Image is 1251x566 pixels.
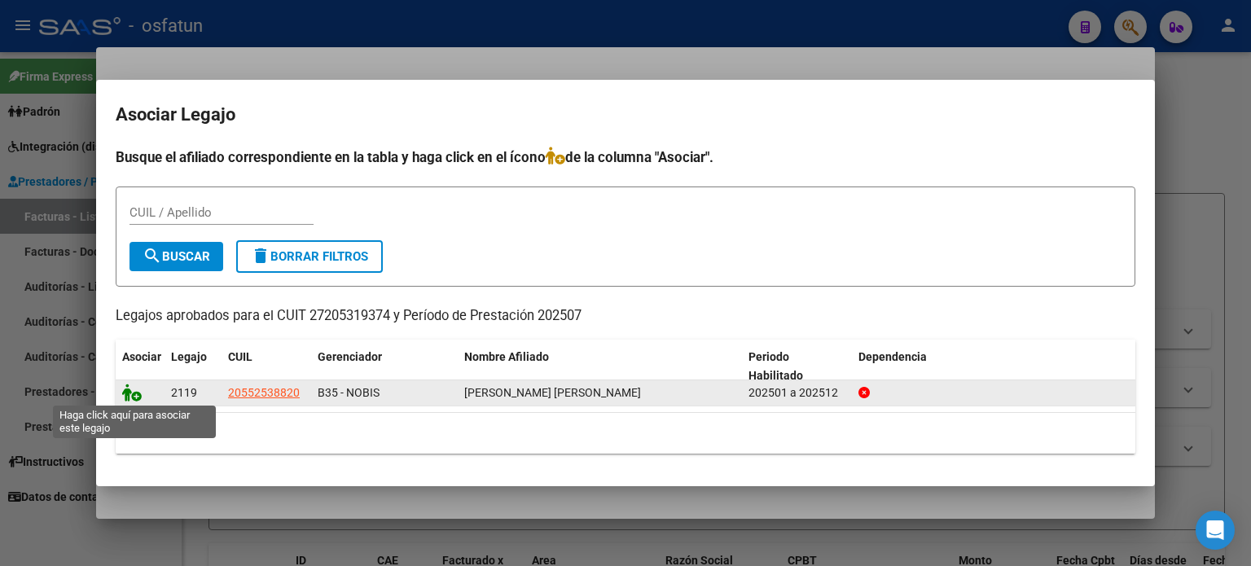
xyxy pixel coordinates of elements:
[464,386,641,399] span: ZALAZAR HERRERA ZAMIR AUGUSTO
[251,246,270,265] mat-icon: delete
[464,350,549,363] span: Nombre Afiliado
[858,350,927,363] span: Dependencia
[143,246,162,265] mat-icon: search
[222,340,311,393] datatable-header-cell: CUIL
[228,350,252,363] span: CUIL
[116,340,165,393] datatable-header-cell: Asociar
[236,240,383,273] button: Borrar Filtros
[228,386,300,399] span: 20552538820
[116,306,1135,327] p: Legajos aprobados para el CUIT 27205319374 y Período de Prestación 202507
[116,147,1135,168] h4: Busque el afiliado correspondiente en la tabla y haga click en el ícono de la columna "Asociar".
[318,350,382,363] span: Gerenciador
[165,340,222,393] datatable-header-cell: Legajo
[742,340,852,393] datatable-header-cell: Periodo Habilitado
[122,350,161,363] span: Asociar
[171,350,207,363] span: Legajo
[116,413,1135,454] div: 1 registros
[311,340,458,393] datatable-header-cell: Gerenciador
[129,242,223,271] button: Buscar
[143,249,210,264] span: Buscar
[116,99,1135,130] h2: Asociar Legajo
[1196,511,1235,550] div: Open Intercom Messenger
[458,340,742,393] datatable-header-cell: Nombre Afiliado
[852,340,1136,393] datatable-header-cell: Dependencia
[748,350,803,382] span: Periodo Habilitado
[318,386,380,399] span: B35 - NOBIS
[171,386,197,399] span: 2119
[748,384,845,402] div: 202501 a 202512
[251,249,368,264] span: Borrar Filtros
